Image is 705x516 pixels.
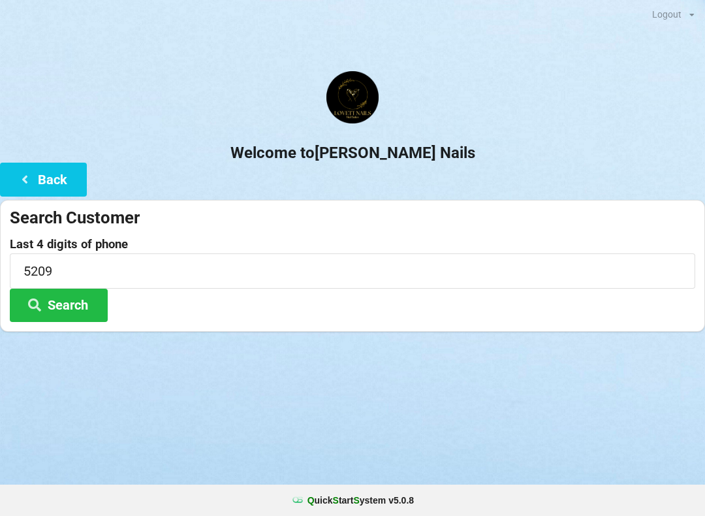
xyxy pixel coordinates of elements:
span: S [353,495,359,506]
img: Lovett1.png [326,71,379,123]
img: favicon.ico [291,494,304,507]
div: Logout [652,10,681,19]
span: S [333,495,339,506]
label: Last 4 digits of phone [10,238,695,251]
div: Search Customer [10,207,695,229]
b: uick tart ystem v 5.0.8 [307,494,414,507]
button: Search [10,289,108,322]
input: 0000 [10,253,695,288]
span: Q [307,495,315,506]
